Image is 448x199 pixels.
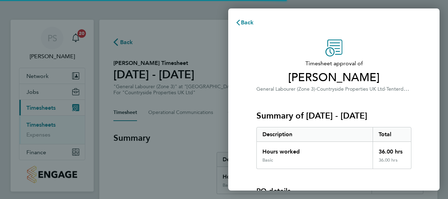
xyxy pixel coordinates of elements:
span: · [385,86,386,92]
span: · [315,86,317,92]
div: 36.00 hrs [373,142,411,157]
div: Basic [262,157,273,163]
button: Back [228,16,261,30]
h3: Summary of [DATE] - [DATE] [256,110,411,121]
span: Tenterden Sports Pavilion [386,85,443,92]
span: [PERSON_NAME] [256,71,411,85]
span: Countryside Properties UK Ltd [317,86,385,92]
div: Hours worked [257,142,373,157]
span: Back [241,19,254,26]
div: Description [257,127,373,141]
div: 36.00 hrs [373,157,411,169]
span: General Labourer (Zone 3) [256,86,315,92]
div: Total [373,127,411,141]
h4: PO details [256,186,291,196]
span: Timesheet approval of [256,59,411,68]
div: Summary of 22 - 28 Sep 2025 [256,127,411,169]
